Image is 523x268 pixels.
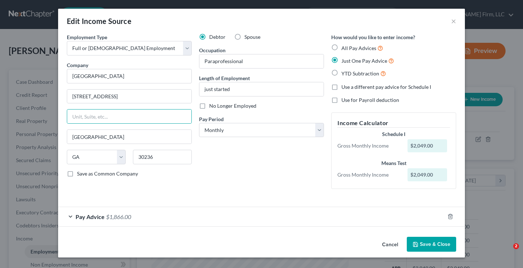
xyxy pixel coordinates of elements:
[209,34,226,40] span: Debtor
[199,54,324,68] input: --
[67,16,131,26] div: Edit Income Source
[199,82,324,96] input: ex: 2 years
[67,110,191,123] input: Unit, Suite, etc...
[199,46,226,54] label: Occupation
[513,243,519,249] span: 2
[376,238,404,252] button: Cancel
[133,150,192,164] input: Enter zip...
[498,243,516,261] iframe: Intercom live chat
[341,45,376,51] span: All Pay Advices
[199,74,250,82] label: Length of Employment
[341,58,387,64] span: Just One Pay Advice
[67,34,107,40] span: Employment Type
[331,33,415,41] label: How would you like to enter income?
[209,103,256,109] span: No Longer Employed
[244,34,260,40] span: Spouse
[67,69,192,83] input: Search company by name...
[106,213,131,220] span: $1,866.00
[337,119,450,128] h5: Income Calculator
[77,170,138,177] span: Save as Common Company
[334,171,404,178] div: Gross Monthly Income
[408,139,447,152] div: $2,049.00
[341,84,431,90] span: Use a different pay advice for Schedule I
[407,237,456,252] button: Save & Close
[76,213,105,220] span: Pay Advice
[451,17,456,25] button: ×
[67,130,191,144] input: Enter city...
[199,116,224,122] span: Pay Period
[67,62,88,68] span: Company
[337,131,450,138] div: Schedule I
[67,90,191,103] input: Enter address...
[341,97,399,103] span: Use for Payroll deduction
[337,160,450,167] div: Means Test
[334,142,404,149] div: Gross Monthly Income
[408,168,447,181] div: $2,049.00
[341,70,379,77] span: YTD Subtraction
